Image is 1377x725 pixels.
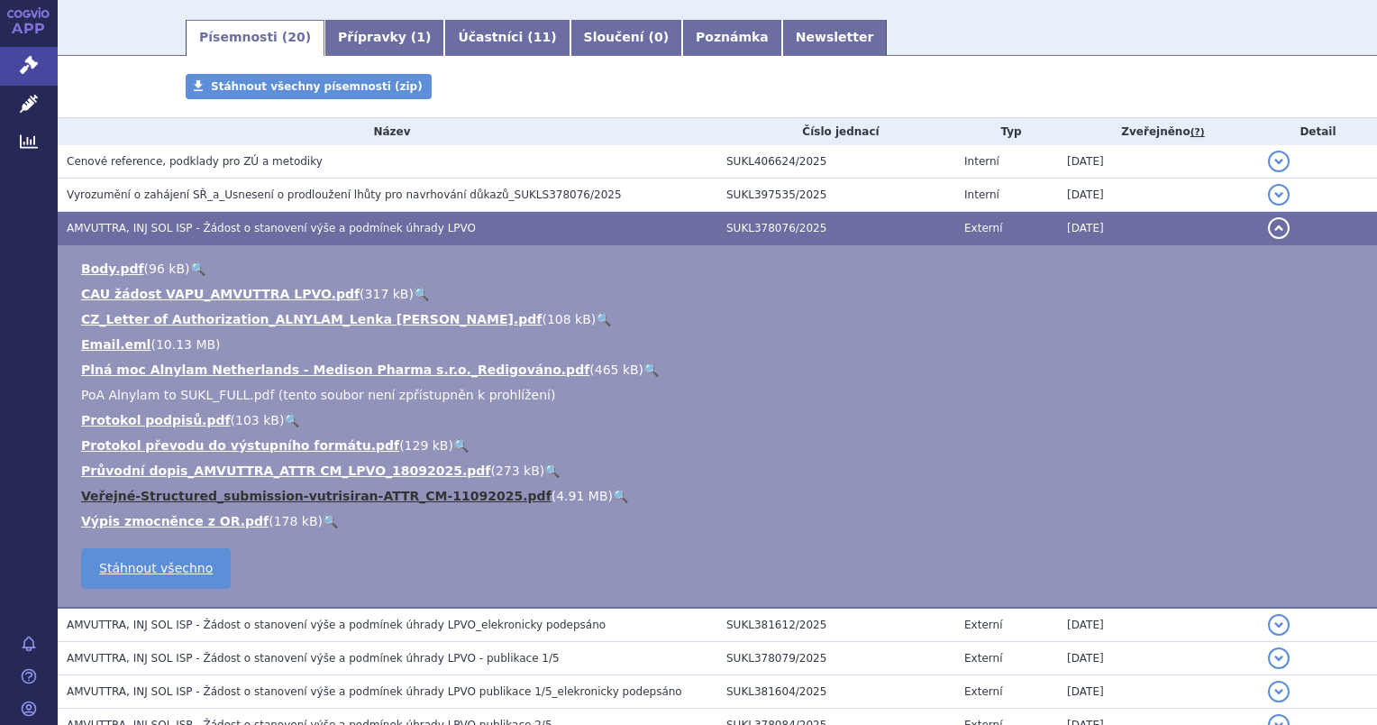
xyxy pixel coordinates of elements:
[81,512,1359,530] li: ( )
[81,262,144,276] a: Body.pdf
[1268,151,1290,172] button: detail
[1058,212,1259,245] td: [DATE]
[190,262,205,276] a: 🔍
[67,619,606,631] span: AMVUTTRA, INJ SOL ISP - Žádost o stanovení výše a podmínek úhrady LPVO_elekronicky podepsáno
[81,438,399,453] a: Protokol převodu do výstupního formátu.pdf
[365,287,409,301] span: 317 kB
[81,436,1359,454] li: ( )
[67,685,682,698] span: AMVUTTRA, INJ SOL ISP - Žádost o stanovení výše a podmínek úhrady LPVO publikace 1/5_elekronicky ...
[595,362,639,377] span: 465 kB
[964,222,1002,234] span: Externí
[156,337,215,352] span: 10.13 MB
[717,145,955,179] td: SUKL406624/2025
[287,30,305,44] span: 20
[1268,217,1290,239] button: detail
[81,462,1359,480] li: ( )
[596,312,611,326] a: 🔍
[81,411,1359,429] li: ( )
[81,388,555,402] span: PoA Alnylam to SUKL_FULL.pdf (tento soubor není zpřístupněn k prohlížení)
[405,438,449,453] span: 129 kB
[643,362,659,377] a: 🔍
[1268,681,1290,702] button: detail
[284,413,299,427] a: 🔍
[1058,675,1259,709] td: [DATE]
[323,514,338,528] a: 🔍
[81,310,1359,328] li: ( )
[67,222,476,234] span: AMVUTTRA, INJ SOL ISP - Žádost o stanovení výše a podmínek úhrady LPVO
[211,80,423,93] span: Stáhnout všechny písemnosti (zip)
[1259,118,1377,145] th: Detail
[1058,608,1259,642] td: [DATE]
[570,20,682,56] a: Sloučení (0)
[782,20,888,56] a: Newsletter
[453,438,469,453] a: 🔍
[444,20,570,56] a: Účastníci (11)
[67,652,560,665] span: AMVUTTRA, INJ SOL ISP - Žádost o stanovení výše a podmínek úhrady LPVO - publikace 1/5
[324,20,444,56] a: Přípravky (1)
[496,463,540,478] span: 273 kB
[81,312,542,326] a: CZ_Letter of Authorization_ALNYLAM_Lenka [PERSON_NAME].pdf
[81,287,360,301] a: CAU žádost VAPU_AMVUTTRA LPVO.pdf
[955,118,1058,145] th: Typ
[81,285,1359,303] li: ( )
[81,337,150,352] a: Email.eml
[964,155,999,168] span: Interní
[274,514,318,528] span: 178 kB
[186,20,324,56] a: Písemnosti (20)
[613,489,628,503] a: 🔍
[717,179,955,212] td: SUKL397535/2025
[81,335,1359,353] li: ( )
[1058,118,1259,145] th: Zveřejněno
[235,413,279,427] span: 103 kB
[81,514,269,528] a: Výpis zmocněnce z OR.pdf
[81,413,231,427] a: Protokol podpisů.pdf
[81,260,1359,278] li: ( )
[67,155,323,168] span: Cenové reference, podklady pro ZÚ a metodiky
[81,548,231,589] a: Stáhnout všechno
[81,362,589,377] a: Plná moc Alnylam Netherlands - Medison Pharma s.r.o._Redigováno.pdf
[149,262,185,276] span: 96 kB
[81,489,552,503] a: Veřejné-Structured_submission-vutrisiran-ATTR_CM-11092025.pdf
[654,30,663,44] span: 0
[1058,179,1259,212] td: [DATE]
[717,642,955,675] td: SUKL378079/2025
[682,20,782,56] a: Poznámka
[964,685,1002,698] span: Externí
[1268,647,1290,669] button: detail
[1058,642,1259,675] td: [DATE]
[81,487,1359,505] li: ( )
[556,489,607,503] span: 4.91 MB
[964,652,1002,665] span: Externí
[533,30,551,44] span: 11
[1190,126,1205,139] abbr: (?)
[717,212,955,245] td: SUKL378076/2025
[544,463,560,478] a: 🔍
[186,74,432,99] a: Stáhnout všechny písemnosti (zip)
[414,287,429,301] a: 🔍
[81,463,490,478] a: Průvodní dopis_AMVUTTRA_ATTR CM_LPVO_18092025.pdf
[717,675,955,709] td: SUKL381604/2025
[67,188,622,201] span: Vyrozumění o zahájení SŘ_a_Usnesení o prodloužení lhůty pro navrhování důkazů_SUKLS378076/2025
[1268,614,1290,636] button: detail
[717,608,955,642] td: SUKL381612/2025
[964,619,1002,631] span: Externí
[547,312,591,326] span: 108 kB
[81,361,1359,379] li: ( )
[416,30,425,44] span: 1
[964,188,999,201] span: Interní
[58,118,717,145] th: Název
[717,118,955,145] th: Číslo jednací
[1058,145,1259,179] td: [DATE]
[1268,184,1290,206] button: detail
